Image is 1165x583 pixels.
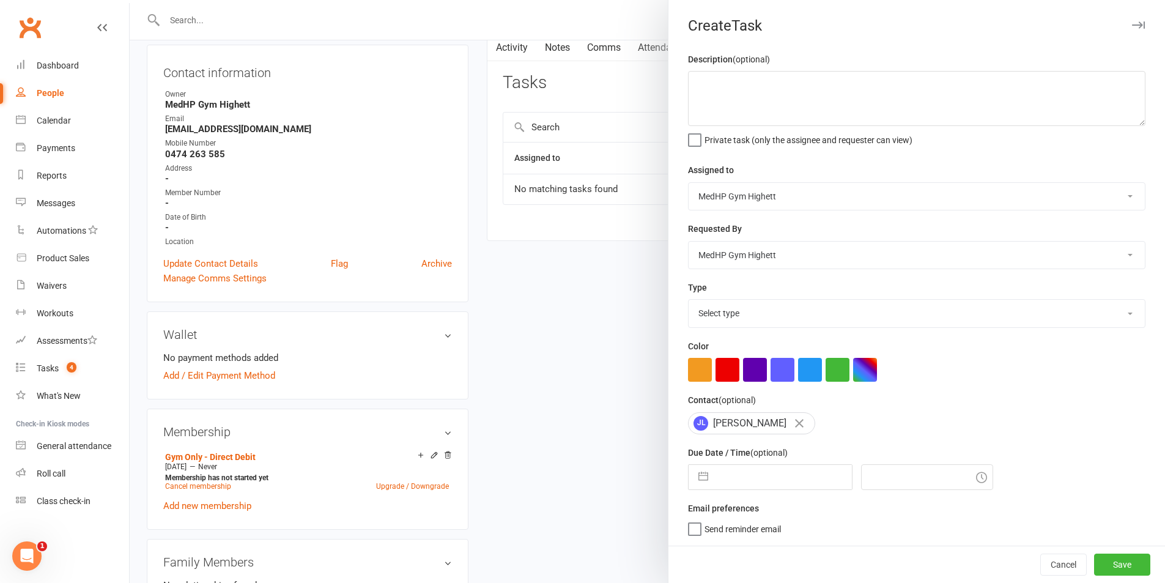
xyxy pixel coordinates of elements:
[16,107,129,135] a: Calendar
[12,541,42,571] iframe: Intercom live chat
[688,222,742,236] label: Requested By
[37,171,67,180] div: Reports
[1040,554,1087,576] button: Cancel
[16,433,129,460] a: General attendance kiosk mode
[67,362,76,373] span: 4
[37,88,64,98] div: People
[705,520,781,534] span: Send reminder email
[688,163,734,177] label: Assigned to
[37,441,111,451] div: General attendance
[688,53,770,66] label: Description
[37,363,59,373] div: Tasks
[37,253,89,263] div: Product Sales
[37,391,81,401] div: What's New
[16,80,129,107] a: People
[37,308,73,318] div: Workouts
[37,496,91,506] div: Class check-in
[705,131,912,145] span: Private task (only the assignee and requester can view)
[16,135,129,162] a: Payments
[668,17,1165,34] div: Create Task
[688,340,709,353] label: Color
[688,393,756,407] label: Contact
[16,217,129,245] a: Automations
[15,12,45,43] a: Clubworx
[16,162,129,190] a: Reports
[16,382,129,410] a: What's New
[688,281,707,294] label: Type
[750,448,788,458] small: (optional)
[16,460,129,488] a: Roll call
[16,272,129,300] a: Waivers
[693,416,708,431] span: JL
[37,541,47,551] span: 1
[16,355,129,382] a: Tasks 4
[37,226,86,236] div: Automations
[688,502,759,515] label: Email preferences
[37,281,67,291] div: Waivers
[37,198,75,208] div: Messages
[16,190,129,217] a: Messages
[733,54,770,64] small: (optional)
[1094,554,1150,576] button: Save
[688,412,815,434] div: [PERSON_NAME]
[16,245,129,272] a: Product Sales
[37,116,71,125] div: Calendar
[37,143,75,153] div: Payments
[16,327,129,355] a: Assessments
[16,300,129,327] a: Workouts
[688,446,788,459] label: Due Date / Time
[16,488,129,515] a: Class kiosk mode
[719,395,756,405] small: (optional)
[37,469,65,478] div: Roll call
[16,52,129,80] a: Dashboard
[37,336,97,346] div: Assessments
[37,61,79,70] div: Dashboard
